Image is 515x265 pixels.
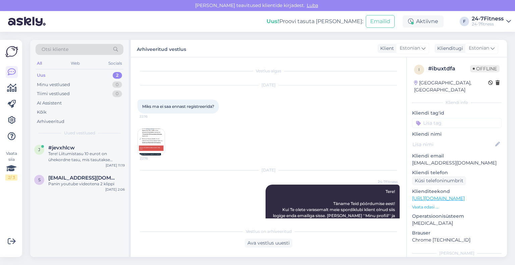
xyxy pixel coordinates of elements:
div: Vaata siia [5,150,17,181]
div: Klienditugi [435,45,463,52]
p: Brauser [412,229,502,237]
p: [MEDICAL_DATA] [412,220,502,227]
span: #jevxhlcw [48,145,75,151]
div: Kõik [37,109,47,116]
p: Klienditeekond [412,188,502,195]
img: Askly Logo [5,45,18,58]
div: Aktiivne [403,15,444,27]
span: Uued vestlused [64,130,95,136]
p: Operatsioonisüsteem [412,213,502,220]
div: Minu vestlused [37,81,70,88]
div: # ibuxtdfa [428,65,470,73]
span: Miks ma ei saa ennast registreerida? [142,104,214,109]
p: Vaata edasi ... [412,204,502,210]
b: Uus! [267,18,279,24]
div: 0 [112,90,122,97]
div: [PERSON_NAME] [412,250,502,256]
div: Web [69,59,81,68]
p: [EMAIL_ADDRESS][DOMAIN_NAME] [412,159,502,167]
div: Tere! Liitumistasu 10 eurot on ühekordne tasu, mis tasutakse spordiklubiga esmakordsel liitumisel... [48,151,125,163]
p: Chrome [TECHNICAL_ID] [412,237,502,244]
div: Panin youtube videotena 2 klippi [48,181,125,187]
span: Luba [305,2,320,8]
div: [DATE] 2:06 [105,187,125,192]
div: Kliendi info [412,100,502,106]
span: Estonian [469,45,489,52]
span: 22:16 [140,156,165,161]
div: [GEOGRAPHIC_DATA], [GEOGRAPHIC_DATA] [414,79,488,93]
span: 24-7Fitness [373,179,398,184]
div: Vestlus algas [137,68,400,74]
span: supsti1@gmail.com [48,175,118,181]
p: Kliendi nimi [412,131,502,138]
div: All [36,59,43,68]
div: Tiimi vestlused [37,90,70,97]
div: [DATE] 11:19 [106,163,125,168]
span: Estonian [400,45,420,52]
a: [URL][DOMAIN_NAME] [412,195,465,201]
div: 24-7fitness [472,21,504,27]
a: 24-7Fitness24-7fitness [472,16,511,27]
div: 2 [113,72,122,79]
span: s [38,177,41,182]
div: [DATE] [137,167,400,173]
div: AI Assistent [37,100,62,107]
span: Tere! Täname Teid pöördumise eest! Kui Te olete varasemalt meie spordiklubi klient olnud siis log... [273,189,396,242]
div: Socials [107,59,123,68]
p: Kliendi email [412,152,502,159]
span: Otsi kliente [42,46,68,53]
div: [DATE] [137,82,400,88]
span: 22:16 [139,114,165,119]
span: j [38,147,40,152]
label: Arhiveeritud vestlus [137,44,186,53]
div: Proovi tasuta [PERSON_NAME]: [267,17,363,25]
span: Vestlus on arhiveeritud [246,228,292,235]
div: Uus [37,72,46,79]
div: Ava vestlus uuesti [245,239,292,248]
button: Emailid [366,15,395,28]
input: Lisa tag [412,118,502,128]
div: 24-7Fitness [472,16,504,21]
div: Arhiveeritud [37,118,64,125]
div: F [460,17,469,26]
span: i [418,67,420,72]
input: Lisa nimi [412,141,494,148]
img: Attachment [138,129,165,155]
div: Küsi telefoninumbrit [412,176,466,185]
div: 0 [112,81,122,88]
span: Offline [470,65,500,72]
p: Kliendi tag'id [412,110,502,117]
div: Klient [378,45,394,52]
p: Kliendi telefon [412,169,502,176]
div: 2 / 3 [5,175,17,181]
